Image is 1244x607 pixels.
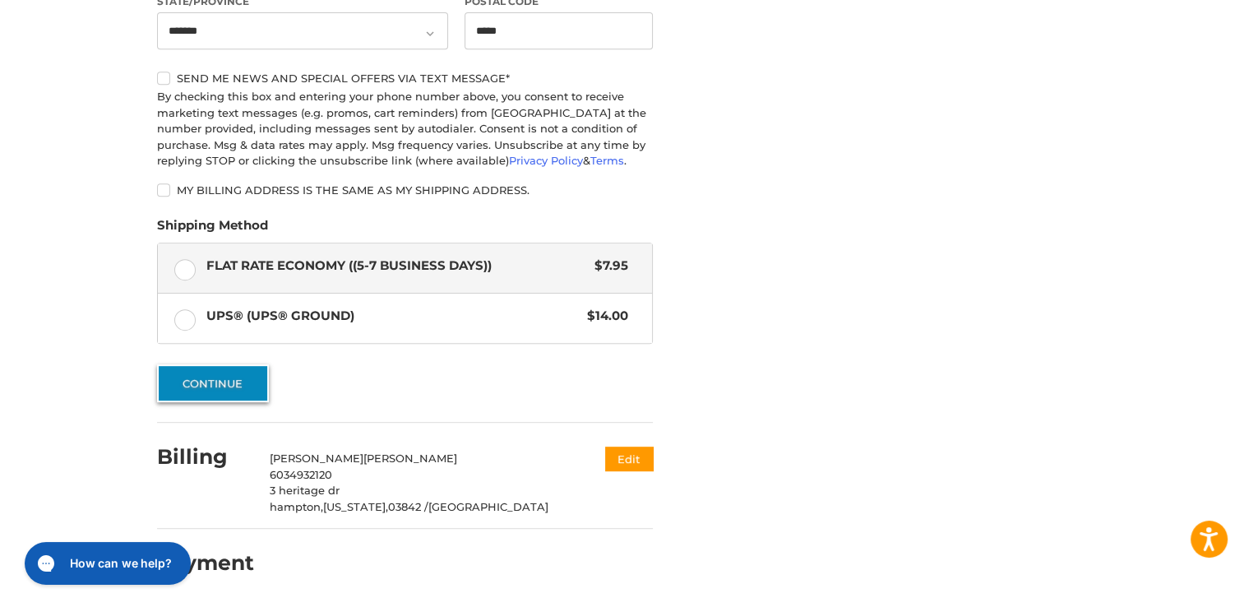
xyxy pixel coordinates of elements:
a: Privacy Policy [509,154,583,167]
h2: Billing [157,444,253,470]
span: [PERSON_NAME] [270,452,363,465]
span: [US_STATE], [323,500,388,513]
span: [PERSON_NAME] [363,452,457,465]
label: My billing address is the same as my shipping address. [157,183,653,197]
span: $7.95 [586,257,628,276]
span: 6034932120 [270,468,332,481]
div: By checking this box and entering your phone number above, you consent to receive marketing text ... [157,89,653,169]
span: 3 heritage dr [270,484,340,497]
button: Continue [157,364,269,402]
iframe: Gorgias live chat messenger [16,536,195,591]
iframe: Google Customer Reviews [1108,563,1244,607]
label: Send me news and special offers via text message* [157,72,653,85]
span: UPS® (UPS® Ground) [206,307,580,326]
span: hampton, [270,500,323,513]
a: Terms [590,154,624,167]
h2: Payment [157,550,254,576]
span: $14.00 [579,307,628,326]
button: Edit [605,447,653,470]
span: Flat Rate Economy ((5-7 Business Days)) [206,257,587,276]
span: 03842 / [388,500,428,513]
span: [GEOGRAPHIC_DATA] [428,500,548,513]
legend: Shipping Method [157,216,268,243]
